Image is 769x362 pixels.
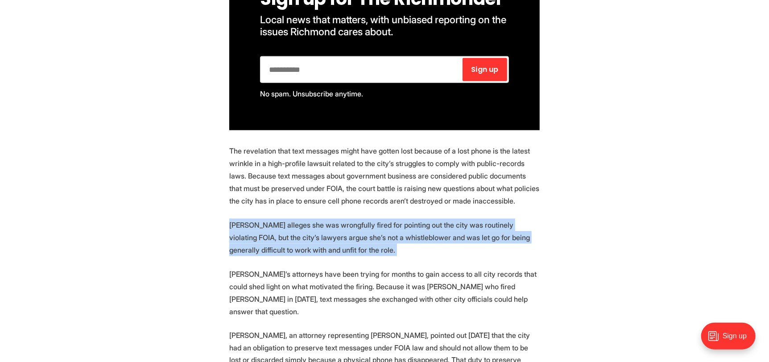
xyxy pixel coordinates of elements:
iframe: portal-trigger [694,318,769,362]
p: [PERSON_NAME]’s attorneys have been trying for months to gain access to all city records that cou... [229,268,540,318]
button: Sign up [463,58,507,81]
span: No spam. Unsubscribe anytime. [260,89,363,98]
p: The revelation that text messages might have gotten lost because of a lost phone is the latest wr... [229,145,540,207]
span: Sign up [471,66,498,73]
span: Local news that matters, with unbiased reporting on the issues Richmond cares about. [260,13,509,37]
p: [PERSON_NAME] alleges she was wrongfully fired for pointing out the city was routinely violating ... [229,219,540,256]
